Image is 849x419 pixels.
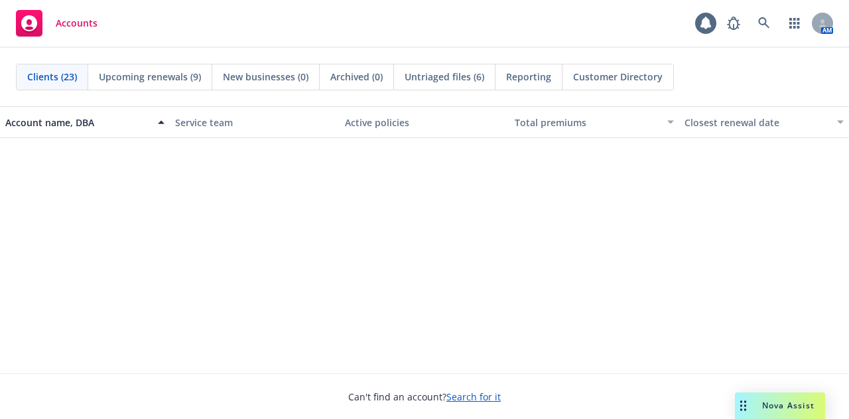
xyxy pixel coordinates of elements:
a: Switch app [781,10,808,37]
div: Total premiums [515,116,659,129]
a: Report a Bug [720,10,747,37]
div: Account name, DBA [5,116,150,129]
span: Customer Directory [573,70,663,84]
div: Service team [175,116,334,129]
span: New businesses (0) [223,70,308,84]
div: Closest renewal date [685,116,829,129]
div: Active policies [345,116,504,129]
button: Active policies [340,106,509,138]
a: Search [751,10,777,37]
button: Total premiums [509,106,679,138]
button: Closest renewal date [679,106,849,138]
span: Untriaged files (6) [405,70,484,84]
span: Archived (0) [330,70,383,84]
div: Drag to move [735,392,751,419]
button: Service team [170,106,340,138]
span: Reporting [506,70,551,84]
span: Clients (23) [27,70,77,84]
span: Accounts [56,18,98,29]
button: Nova Assist [735,392,825,419]
span: Nova Assist [762,400,815,411]
span: Can't find an account? [348,390,501,404]
a: Search for it [446,390,501,403]
a: Accounts [11,5,103,42]
span: Upcoming renewals (9) [99,70,201,84]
